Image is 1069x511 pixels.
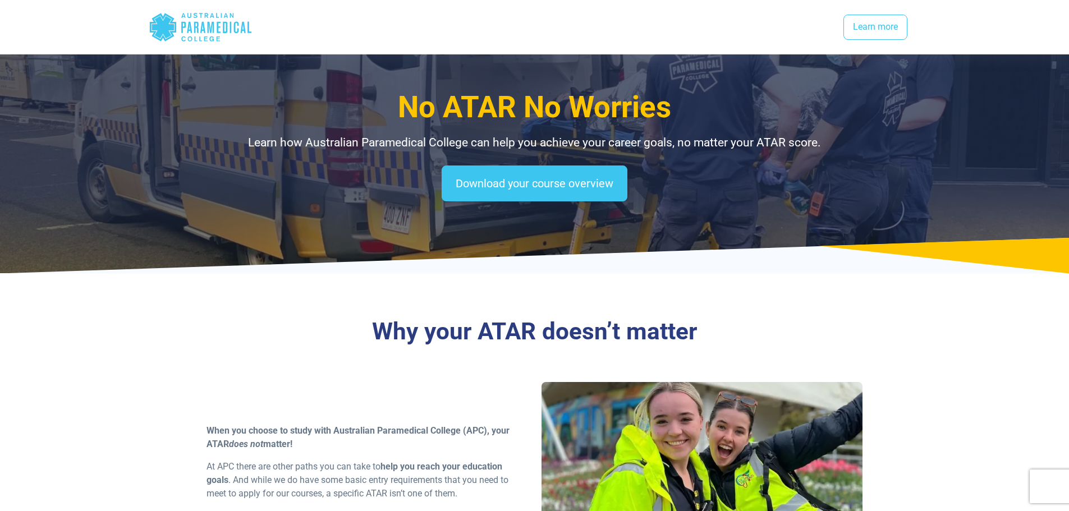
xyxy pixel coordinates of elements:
[207,134,863,152] p: Learn how Australian Paramedical College can help you achieve your career goals, no matter your A...
[398,90,671,125] span: No ATAR No Worries
[229,439,263,449] em: does not
[207,425,510,449] strong: When you choose to study with Australian Paramedical College (APC), your ATAR matter!
[149,9,253,45] div: Australian Paramedical College
[442,165,627,201] a: Download your course overview
[207,317,863,346] h3: Why your ATAR doesn’t matter
[843,15,907,40] a: Learn more
[207,460,528,500] p: At APC there are other paths you can take to . And while we do have some basic entry requirements...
